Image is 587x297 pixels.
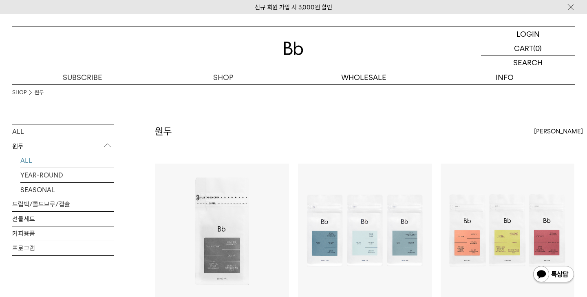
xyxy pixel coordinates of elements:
a: LOGIN [481,27,575,41]
a: 프로그램 [12,241,114,255]
img: 로고 [284,42,303,55]
p: CART [514,41,533,55]
img: 카카오톡 채널 1:1 채팅 버튼 [532,265,575,285]
p: WHOLESALE [293,70,434,84]
p: 원두 [12,139,114,154]
a: 신규 회원 가입 시 3,000원 할인 [255,4,332,11]
p: LOGIN [516,27,540,41]
a: 선물세트 [12,212,114,226]
a: 원두 [35,89,44,97]
a: YEAR-ROUND [20,168,114,182]
p: SEARCH [513,55,543,70]
a: SHOP [153,70,293,84]
p: INFO [434,70,575,84]
a: 드립백/콜드브루/캡슐 [12,197,114,211]
p: (0) [533,41,542,55]
a: ALL [12,124,114,139]
a: SEASONAL [20,183,114,197]
a: SHOP [12,89,26,97]
a: CART (0) [481,41,575,55]
h2: 원두 [155,124,172,138]
a: SUBSCRIBE [12,70,153,84]
a: ALL [20,153,114,168]
a: 커피용품 [12,226,114,241]
span: [PERSON_NAME] [534,126,583,136]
